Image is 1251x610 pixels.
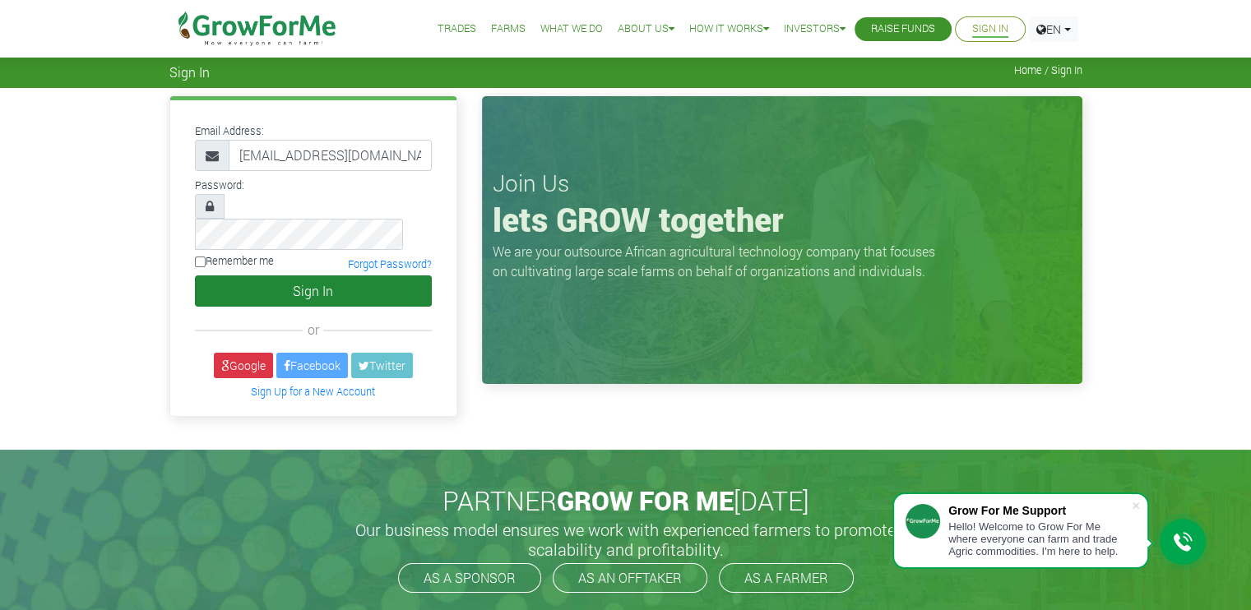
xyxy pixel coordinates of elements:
[540,21,603,38] a: What We Do
[338,520,914,559] h5: Our business model ensures we work with experienced farmers to promote scalability and profitabil...
[176,485,1076,516] h2: PARTNER [DATE]
[169,64,210,80] span: Sign In
[229,140,432,171] input: Email Address
[557,483,734,518] span: GROW FOR ME
[948,520,1131,557] div: Hello! Welcome to Grow For Me where everyone can farm and trade Agric commodities. I'm here to help.
[348,257,432,270] a: Forgot Password?
[972,21,1008,38] a: Sign In
[553,563,707,593] a: AS AN OFFTAKER
[195,256,206,267] input: Remember me
[784,21,846,38] a: Investors
[871,21,935,38] a: Raise Funds
[493,200,1072,239] h1: lets GROW together
[491,21,526,38] a: Farms
[618,21,674,38] a: About Us
[493,169,1072,197] h3: Join Us
[948,504,1131,517] div: Grow For Me Support
[195,320,432,340] div: or
[1014,64,1082,76] span: Home / Sign In
[214,353,273,378] a: Google
[493,242,945,281] p: We are your outsource African agricultural technology company that focuses on cultivating large s...
[438,21,476,38] a: Trades
[689,21,769,38] a: How it Works
[195,253,274,269] label: Remember me
[195,178,244,193] label: Password:
[195,123,264,139] label: Email Address:
[398,563,541,593] a: AS A SPONSOR
[251,385,375,398] a: Sign Up for a New Account
[195,275,432,307] button: Sign In
[1029,16,1078,42] a: EN
[719,563,854,593] a: AS A FARMER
